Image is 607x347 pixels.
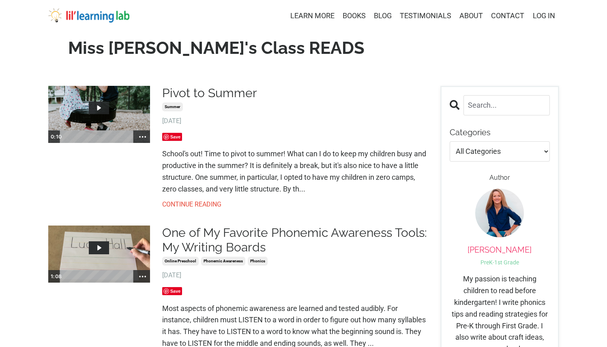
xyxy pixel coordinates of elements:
img: Video Thumbnail [48,225,150,283]
a: Pivot to Summer [162,86,428,100]
a: phonemic awareness [201,257,245,266]
span: [DATE] [162,116,428,126]
div: Playbar [64,270,131,283]
button: Play Video: file-uploads/sites/2147505858/video/2f52dc0-5e3c-ce43-4d82-88dce6e43f6_IMG_9682.MOV [89,241,109,254]
a: One of My Favorite Phonemic Awareness Tools: My Writing Boards [162,226,428,255]
strong: Miss [PERSON_NAME]'s Class READS [68,38,365,58]
a: CONTACT [491,10,524,22]
a: online preschool [162,257,199,266]
p: Categories [450,128,550,137]
span: Save [162,287,182,295]
div: Playbar [64,130,131,143]
p: PreK-1st Grade [450,258,550,267]
a: BLOG [374,10,392,22]
button: Show more buttons [135,130,150,143]
a: ABOUT [459,10,483,22]
span: [DATE] [162,270,428,281]
button: Play Video: file-uploads/sites/2147505858/video/71f522-4d71-13-05e-3e1d0122f1e8_pivot_to_summer_1... [89,102,109,115]
img: lil' learning lab [48,8,129,23]
img: Video Thumbnail [48,85,150,143]
p: School's out! Time to pivot to summer! What can I do to keep my children busy and productive in t... [162,148,428,195]
a: CONTINUE READING [162,199,428,210]
a: BOOKS [343,10,366,22]
h6: Author [450,174,550,181]
input: Search... [463,95,550,115]
p: [PERSON_NAME] [450,245,550,255]
a: phonics [248,257,268,266]
span: Save [162,133,182,141]
button: Show more buttons [135,270,150,283]
a: summer [162,102,183,111]
a: LOG IN [533,11,555,20]
a: TESTIMONIALS [400,10,451,22]
a: LEARN MORE [290,10,335,22]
